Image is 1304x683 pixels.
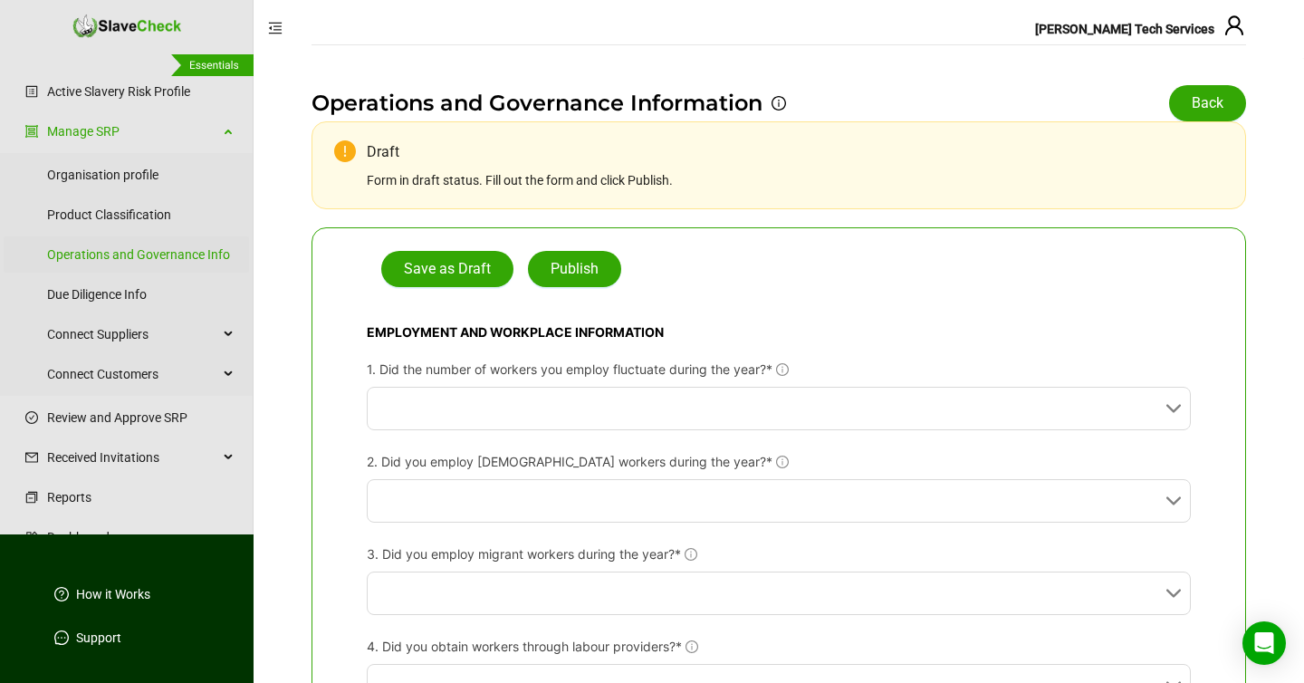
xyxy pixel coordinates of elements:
label: 3. Did you employ migrant workers during the year?* [367,544,710,564]
a: How it Works [76,585,150,603]
span: info-circle [776,456,789,468]
h1: Operations and Governance Information [312,89,1246,118]
span: Save as Draft [404,258,491,280]
span: message [54,630,69,645]
a: Review and Approve SRP [47,399,235,436]
span: Connect Suppliers [47,316,218,352]
label: 1. Did the number of workers you employ fluctuate during the year?* [367,360,801,380]
span: Publish [551,258,599,280]
span: Connect Customers [47,356,218,392]
span: EMPLOYMENT AND WORKPLACE INFORMATION [367,324,664,340]
a: Active Slavery Risk Profile [47,73,235,110]
span: info-circle [772,96,786,111]
div: Draft [367,140,1223,163]
button: Back [1169,85,1246,121]
span: [PERSON_NAME] Tech Services [1035,22,1214,36]
div: Form in draft status. Fill out the form and click Publish. [367,170,1223,190]
label: 4. Did you obtain workers through labour providers?* [367,637,711,657]
button: Publish [528,251,621,287]
span: info-circle [686,640,698,653]
span: group [25,125,38,138]
a: Reports [47,479,235,515]
a: Due Diligence Info [47,276,235,313]
span: info-circle [685,548,697,561]
span: Received Invitations [47,439,218,476]
a: Product Classification [47,197,235,233]
a: Manage SRP [47,113,218,149]
a: Support [76,629,121,647]
div: Open Intercom Messenger [1242,621,1286,665]
span: menu-fold [268,21,283,35]
span: mail [25,451,38,464]
span: Back [1192,92,1223,114]
a: Organisation profile [47,157,235,193]
span: user [1223,14,1245,36]
span: info-circle [776,363,789,376]
a: Operations and Governance Info [47,236,235,273]
button: Save as Draft [381,251,513,287]
span: question-circle [54,587,69,601]
a: Dashboard [47,519,235,555]
span: exclamation-circle [334,140,356,162]
label: 2. Did you employ seasonal workers during the year?* [367,452,801,472]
